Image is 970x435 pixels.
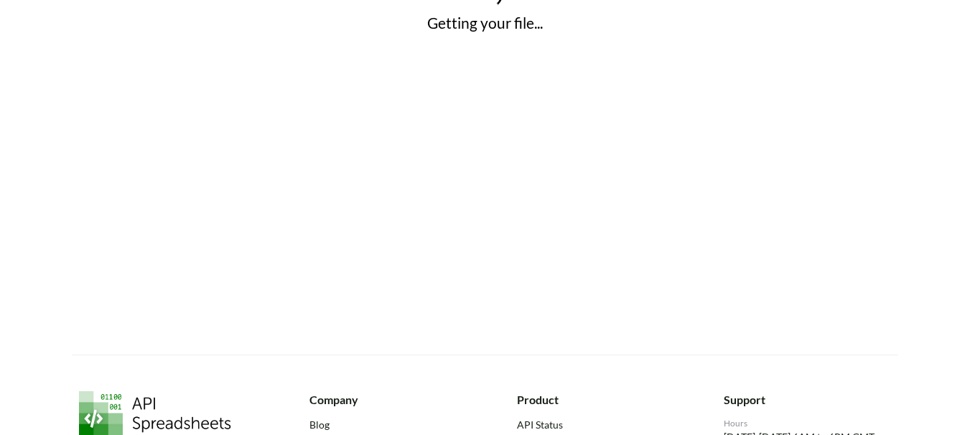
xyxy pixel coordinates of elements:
[517,417,684,432] a: API Status
[724,417,891,430] div: Hours
[309,417,477,432] a: Blog
[517,391,684,408] div: Product
[309,391,477,408] div: Company
[724,391,891,408] div: Support
[79,391,231,435] img: API Spreadsheets Logo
